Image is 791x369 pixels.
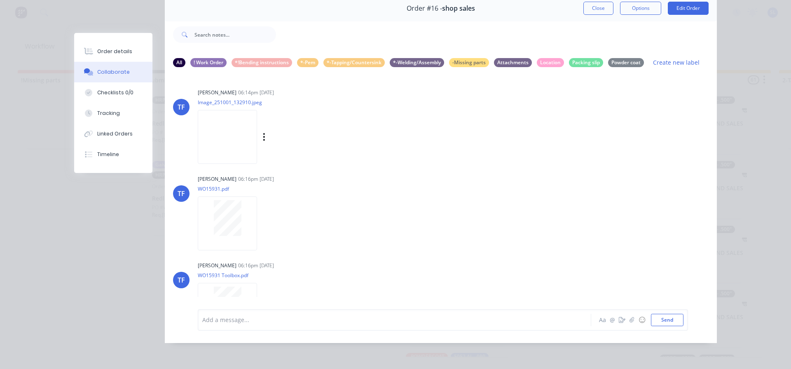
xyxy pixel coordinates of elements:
div: [PERSON_NAME] [198,175,236,183]
div: ! Work Order [190,58,227,67]
p: Image_251001_132910.jpeg [198,99,349,106]
div: TF [178,102,185,112]
span: shop sales [442,5,475,12]
div: *!Bending instructions [232,58,292,67]
div: [PERSON_NAME] [198,262,236,269]
div: Location [537,58,564,67]
div: 06:14pm [DATE] [238,89,274,96]
div: 06:16pm [DATE] [238,262,274,269]
div: Checklists 0/0 [97,89,133,96]
div: *-Welding/Assembly [390,58,444,67]
p: WO15931 Toolbox.pdf [198,272,265,279]
button: Linked Orders [74,124,152,144]
button: Tracking [74,103,152,124]
button: Edit Order [668,2,709,15]
div: *-Pem [297,58,318,67]
div: Tracking [97,110,120,117]
button: ☺ [637,315,647,325]
button: Create new label [649,57,704,68]
div: Order details [97,48,132,55]
input: Search notes... [194,26,276,43]
button: @ [607,315,617,325]
div: Linked Orders [97,130,133,138]
div: TF [178,189,185,199]
button: Checklists 0/0 [74,82,152,103]
div: *-Tapping/Countersink [323,58,385,67]
button: Aa [597,315,607,325]
div: Timeline [97,151,119,158]
div: Collaborate [97,68,130,76]
div: Packing slip [569,58,603,67]
div: Attachments [494,58,532,67]
div: 06:16pm [DATE] [238,175,274,183]
button: Send [651,314,683,326]
div: Powder coat [608,58,644,67]
button: Close [583,2,613,15]
div: [PERSON_NAME] [198,89,236,96]
button: Order details [74,41,152,62]
button: Collaborate [74,62,152,82]
span: Order #16 - [407,5,442,12]
button: Timeline [74,144,152,165]
div: TF [178,275,185,285]
div: All [173,58,185,67]
button: Options [620,2,661,15]
p: WO15931.pdf [198,185,265,192]
div: -Missing parts [449,58,489,67]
